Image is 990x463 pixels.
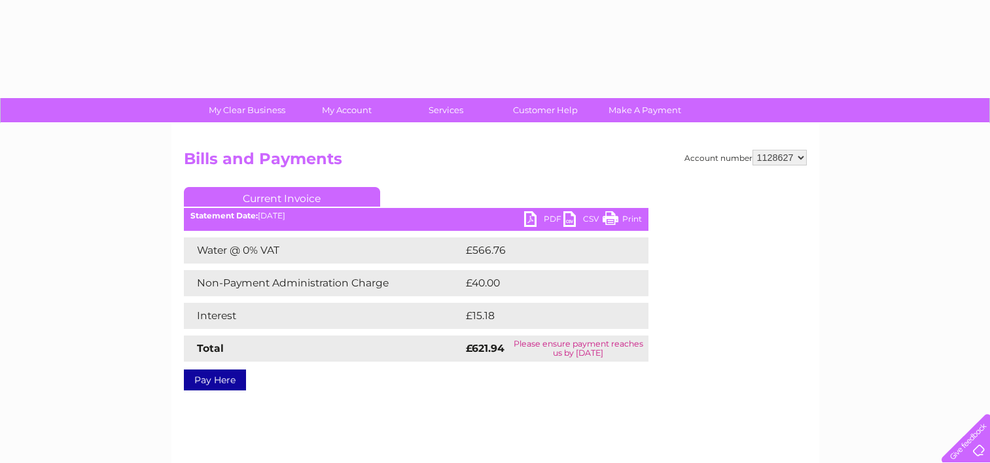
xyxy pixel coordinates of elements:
a: My Clear Business [193,98,301,122]
td: Non-Payment Administration Charge [184,270,463,296]
strong: Total [197,342,224,354]
b: Statement Date: [190,211,258,220]
td: £15.18 [463,303,620,329]
a: Current Invoice [184,187,380,207]
div: Account number [684,150,807,165]
a: My Account [292,98,400,122]
td: £40.00 [463,270,623,296]
div: [DATE] [184,211,648,220]
a: Services [392,98,500,122]
a: Pay Here [184,369,246,390]
a: Customer Help [491,98,599,122]
a: CSV [563,211,603,230]
a: Make A Payment [591,98,699,122]
a: Print [603,211,642,230]
td: Water @ 0% VAT [184,237,463,264]
td: Please ensure payment reaches us by [DATE] [508,335,648,362]
h2: Bills and Payments [184,150,807,175]
td: Interest [184,303,463,329]
a: PDF [524,211,563,230]
strong: £621.94 [466,342,504,354]
td: £566.76 [463,237,626,264]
